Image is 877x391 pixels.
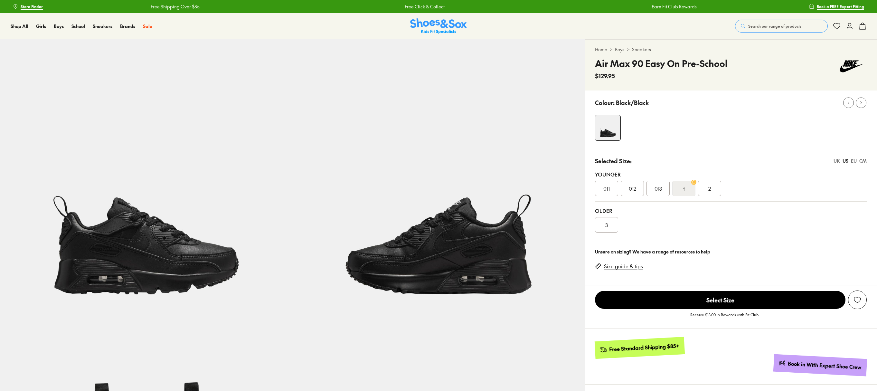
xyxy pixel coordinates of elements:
[120,23,135,30] a: Brands
[54,23,64,29] span: Boys
[595,248,867,255] div: Unsure on sizing? We have a range of resources to help
[603,185,610,192] span: 011
[93,23,112,29] span: Sneakers
[71,23,85,30] a: School
[93,23,112,30] a: Sneakers
[54,23,64,30] a: Boys
[817,4,864,9] span: Book a FREE Expert Fitting
[708,185,711,192] span: 2
[71,23,85,29] span: School
[120,23,135,29] span: Brands
[851,157,857,164] div: EU
[683,185,685,192] s: 1
[410,18,467,34] img: SNS_Logo_Responsive.svg
[604,263,643,270] a: Size guide & tips
[735,20,828,33] button: Search our range of products
[36,23,46,29] span: Girls
[848,291,867,309] button: Add to Wishlist
[843,157,848,164] div: US
[773,354,867,377] a: Book in With Expert Shoe Crew
[11,23,28,30] a: Shop All
[595,98,615,107] p: Colour:
[21,4,43,9] span: Store Finder
[143,23,152,30] a: Sale
[788,360,862,371] div: Book in With Expert Shoe Crew
[292,39,585,332] img: 5-538831_1
[859,157,867,164] div: CM
[609,342,680,353] div: Free Standard Shipping $85+
[595,291,845,309] button: Select Size
[36,23,46,30] a: Girls
[595,170,867,178] div: Younger
[595,115,620,140] img: 4-538830_1
[629,185,636,192] span: 012
[809,1,864,12] a: Book a FREE Expert Fitting
[595,157,632,165] p: Selected Size:
[690,312,759,323] p: Receive $13.00 in Rewards with Fit Club
[595,57,728,70] h4: Air Max 90 Easy On Pre-School
[11,23,28,29] span: Shop All
[748,23,801,29] span: Search our range of products
[595,337,685,359] a: Free Standard Shipping $85+
[632,46,651,53] a: Sneakers
[595,72,615,80] span: $129.95
[148,3,197,10] a: Free Shipping Over $85
[595,291,845,309] span: Select Size
[615,46,624,53] a: Boys
[616,98,649,107] p: Black/Black
[410,18,467,34] a: Shoes & Sox
[402,3,442,10] a: Free Click & Collect
[143,23,152,29] span: Sale
[595,46,867,53] div: > >
[595,46,607,53] a: Home
[13,1,43,12] a: Store Finder
[605,221,608,229] span: 3
[836,57,867,76] img: Vendor logo
[649,3,694,10] a: Earn Fit Club Rewards
[834,157,840,164] div: UK
[595,207,867,215] div: Older
[655,185,662,192] span: 013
